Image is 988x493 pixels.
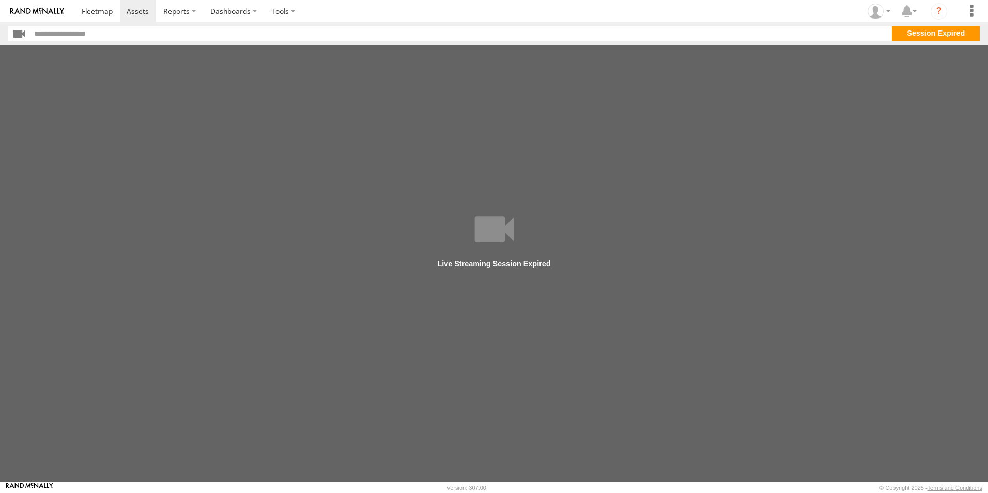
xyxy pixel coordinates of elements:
i: ? [931,3,947,20]
a: Terms and Conditions [928,485,982,491]
img: rand-logo.svg [10,8,64,15]
div: MANUEL HERNANDEZ [864,4,894,19]
div: © Copyright 2025 - [879,485,982,491]
a: Visit our Website [6,483,53,493]
div: Version: 307.00 [447,485,486,491]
